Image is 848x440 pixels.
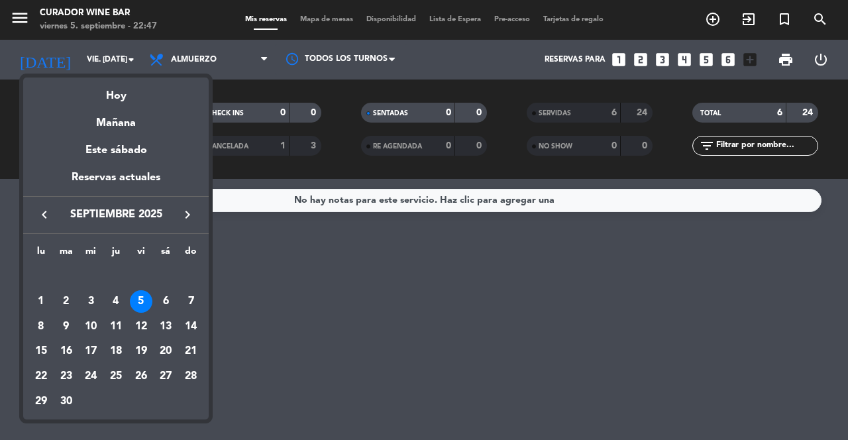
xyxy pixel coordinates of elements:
[79,365,102,388] div: 24
[28,339,54,364] td: 15 de septiembre de 2025
[78,314,103,339] td: 10 de septiembre de 2025
[55,390,78,413] div: 30
[180,290,202,313] div: 7
[103,289,129,314] td: 4 de septiembre de 2025
[78,364,103,389] td: 24 de septiembre de 2025
[28,244,54,264] th: lunes
[28,314,54,339] td: 8 de septiembre de 2025
[130,340,152,362] div: 19
[130,315,152,338] div: 12
[55,365,78,388] div: 23
[154,340,177,362] div: 20
[54,314,79,339] td: 9 de septiembre de 2025
[180,207,195,223] i: keyboard_arrow_right
[178,339,203,364] td: 21 de septiembre de 2025
[30,290,52,313] div: 1
[54,244,79,264] th: martes
[154,290,177,313] div: 6
[180,340,202,362] div: 21
[103,364,129,389] td: 25 de septiembre de 2025
[23,78,209,105] div: Hoy
[154,289,179,314] td: 6 de septiembre de 2025
[79,315,102,338] div: 10
[105,365,127,388] div: 25
[55,315,78,338] div: 9
[28,264,203,289] td: SEP.
[154,315,177,338] div: 13
[130,290,152,313] div: 5
[56,206,176,223] span: septiembre 2025
[105,290,127,313] div: 4
[130,365,152,388] div: 26
[54,339,79,364] td: 16 de septiembre de 2025
[178,314,203,339] td: 14 de septiembre de 2025
[129,339,154,364] td: 19 de septiembre de 2025
[178,364,203,389] td: 28 de septiembre de 2025
[154,364,179,389] td: 27 de septiembre de 2025
[23,169,209,196] div: Reservas actuales
[36,207,52,223] i: keyboard_arrow_left
[178,244,203,264] th: domingo
[79,290,102,313] div: 3
[129,289,154,314] td: 5 de septiembre de 2025
[129,314,154,339] td: 12 de septiembre de 2025
[54,389,79,414] td: 30 de septiembre de 2025
[154,244,179,264] th: sábado
[154,314,179,339] td: 13 de septiembre de 2025
[103,314,129,339] td: 11 de septiembre de 2025
[154,365,177,388] div: 27
[79,340,102,362] div: 17
[54,289,79,314] td: 2 de septiembre de 2025
[30,365,52,388] div: 22
[54,364,79,389] td: 23 de septiembre de 2025
[176,206,199,223] button: keyboard_arrow_right
[55,290,78,313] div: 2
[23,105,209,132] div: Mañana
[129,244,154,264] th: viernes
[105,315,127,338] div: 11
[103,244,129,264] th: jueves
[28,289,54,314] td: 1 de septiembre de 2025
[30,390,52,413] div: 29
[105,340,127,362] div: 18
[78,289,103,314] td: 3 de septiembre de 2025
[180,365,202,388] div: 28
[28,389,54,414] td: 29 de septiembre de 2025
[78,339,103,364] td: 17 de septiembre de 2025
[23,132,209,169] div: Este sábado
[178,289,203,314] td: 7 de septiembre de 2025
[55,340,78,362] div: 16
[103,339,129,364] td: 18 de septiembre de 2025
[129,364,154,389] td: 26 de septiembre de 2025
[32,206,56,223] button: keyboard_arrow_left
[30,315,52,338] div: 8
[180,315,202,338] div: 14
[30,340,52,362] div: 15
[28,364,54,389] td: 22 de septiembre de 2025
[78,244,103,264] th: miércoles
[154,339,179,364] td: 20 de septiembre de 2025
